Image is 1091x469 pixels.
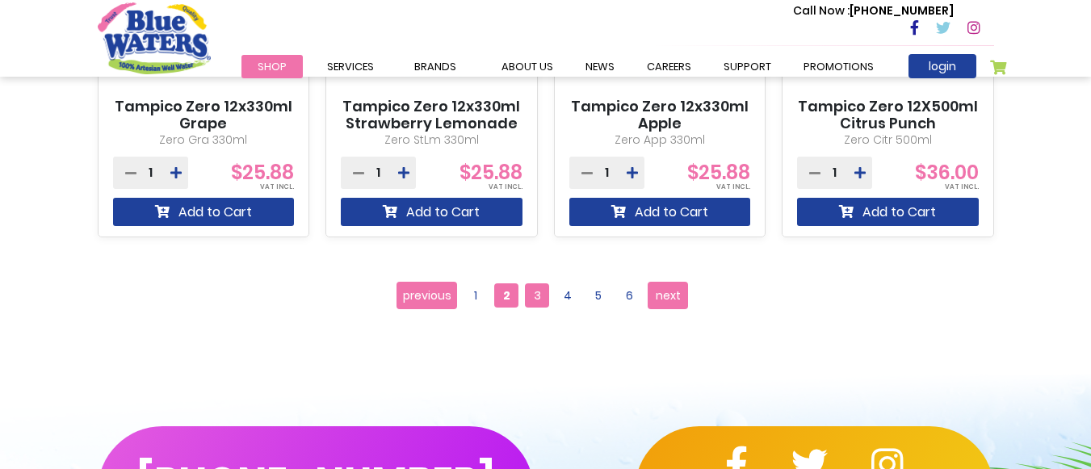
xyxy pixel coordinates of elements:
a: about us [485,55,569,78]
p: Zero Gra 330ml [113,132,295,149]
a: Promotions [787,55,890,78]
a: next [648,282,688,309]
p: [PHONE_NUMBER] [793,2,954,19]
span: 2 [494,283,518,308]
a: Tampico Zero 12x330ml Apple [569,98,751,132]
span: $25.88 [687,159,750,186]
a: News [569,55,631,78]
p: Zero StLm 330ml [341,132,522,149]
button: Add to Cart [113,198,295,226]
button: Add to Cart [797,198,979,226]
a: 1 [464,283,488,308]
a: 6 [617,283,641,308]
span: next [656,283,681,308]
span: Services [327,59,374,74]
span: Call Now : [793,2,850,19]
a: Tampico Zero 12X500ml Citrus Punch [797,98,979,132]
span: $25.88 [231,159,294,186]
a: login [908,54,976,78]
a: store logo [98,2,211,73]
a: Tampico Zero 12x330ml Strawberry Lemonade [341,98,522,132]
a: 4 [556,283,580,308]
button: Add to Cart [569,198,751,226]
a: 3 [525,283,549,308]
a: Tampico Zero 12x330ml Grape [113,98,295,132]
a: careers [631,55,707,78]
p: Zero App 330ml [569,132,751,149]
span: $36.00 [915,159,979,186]
span: $25.88 [459,159,522,186]
a: 5 [586,283,611,308]
a: support [707,55,787,78]
p: Zero Citr 500ml [797,132,979,149]
span: Brands [414,59,456,74]
a: previous [397,282,457,309]
span: previous [403,283,451,308]
span: Shop [258,59,287,74]
button: Add to Cart [341,198,522,226]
